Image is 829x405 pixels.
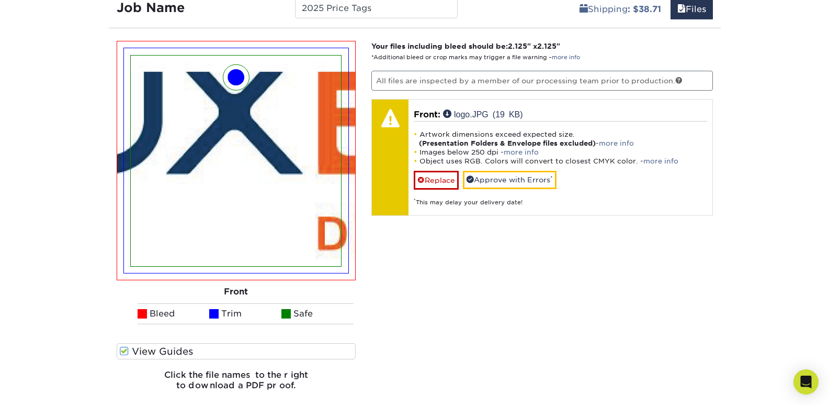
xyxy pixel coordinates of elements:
li: Images below 250 dpi - [414,148,707,157]
strong: Your files including bleed should be: " x " [371,42,560,50]
div: Front [117,280,356,303]
a: Replace [414,171,459,189]
a: more info [504,148,539,156]
strong: (Presentation Folders & Envelope files excluded) [419,139,596,147]
span: Front: [414,110,440,119]
div: This may delay your delivery date! [414,190,707,207]
li: Trim [209,303,281,324]
a: more info [643,157,678,165]
li: Safe [281,303,354,324]
div: Open Intercom Messenger [793,369,819,395]
li: Object uses RGB. Colors will convert to closest CMYK color. - [414,157,707,166]
span: shipping [580,4,588,14]
li: Artwork dimensions exceed expected size. - [414,130,707,148]
p: All files are inspected by a member of our processing team prior to production. [371,71,713,91]
span: 2.125 [537,42,557,50]
span: 2.125 [508,42,527,50]
a: more info [599,139,634,147]
h6: Click the file names to the right to download a PDF proof. [117,370,356,398]
span: files [677,4,686,14]
a: logo.JPG (19 KB) [443,110,523,118]
a: more info [552,54,580,61]
b: : $38.71 [628,4,661,14]
a: Approve with Errors* [463,171,557,189]
li: Bleed [138,303,210,324]
small: *Additional bleed or crop marks may trigger a file warning – [371,54,580,61]
label: View Guides [117,343,356,359]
